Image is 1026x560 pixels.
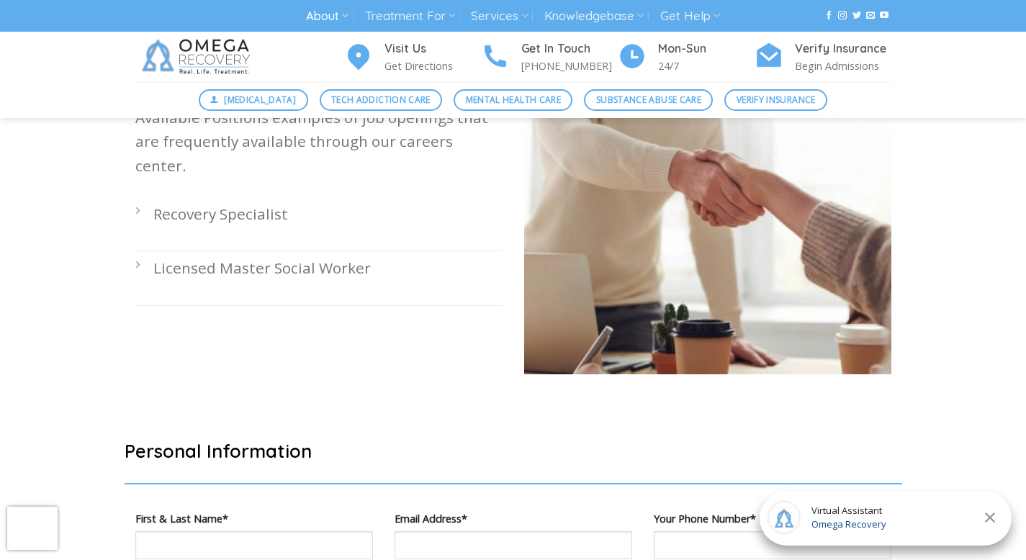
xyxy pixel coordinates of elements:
a: Verify Insurance [724,89,827,111]
p: 24/7 [658,58,755,74]
a: [MEDICAL_DATA] [199,89,308,111]
a: Tech Addiction Care [320,89,443,111]
span: Verify Insurance [737,93,816,107]
a: Follow on Twitter [852,11,861,21]
a: Verify Insurance Begin Admissions [755,40,891,75]
a: Follow on Instagram [838,11,847,21]
label: Email Address* [395,510,632,527]
a: Treatment For [365,3,455,30]
a: Get Help [660,3,720,30]
p: Begin Admissions [795,58,891,74]
label: First & Last Name* [135,510,373,527]
a: Send us an email [866,11,875,21]
span: Substance Abuse Care [596,93,701,107]
a: Services [471,3,528,30]
a: Substance Abuse Care [584,89,713,111]
p: [PHONE_NUMBER] [521,58,618,74]
a: Mental Health Care [454,89,572,111]
p: Available Positions examples of job openings that are frequently available through our careers ce... [135,106,503,178]
a: Knowledgebase [544,3,644,30]
a: About [306,3,348,30]
span: Tech Addiction Care [331,93,431,107]
p: Recovery Specialist [153,202,503,226]
p: Get Directions [384,58,481,74]
a: Follow on Facebook [824,11,833,21]
h4: Verify Insurance [795,40,891,58]
h4: Mon-Sun [658,40,755,58]
a: Get In Touch [PHONE_NUMBER] [481,40,618,75]
a: Visit Us Get Directions [344,40,481,75]
h2: Personal Information [125,439,902,463]
p: Licensed Master Social Worker [153,256,503,280]
label: Your Phone Number* [654,510,891,527]
span: [MEDICAL_DATA] [224,93,296,107]
h4: Visit Us [384,40,481,58]
h4: Get In Touch [521,40,618,58]
a: Follow on YouTube [880,11,888,21]
img: Omega Recovery [135,32,261,82]
span: Mental Health Care [466,93,561,107]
